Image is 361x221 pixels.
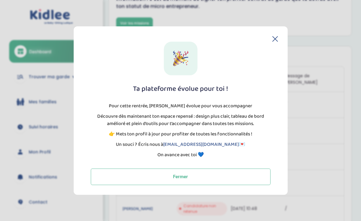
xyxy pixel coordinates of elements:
[163,141,239,148] a: [EMAIL_ADDRESS][DOMAIN_NAME]
[157,151,204,159] p: On avance avec toi 💙
[91,113,271,127] p: Découvre dès maintenant ton espace repensé : design plus clair, tableau de bord amélioré et plein...
[173,51,188,66] img: New Design Icon
[133,85,228,93] h1: Ta plateforme évolue pour toi !
[109,131,252,138] p: 👉 Mets ton profil à jour pour profiter de toutes les fonctionnalités !
[109,102,252,110] p: Pour cette rentrée, [PERSON_NAME] évolue pour vous accompagner
[116,141,245,148] p: Un souci ? Écris nous à 💌
[91,168,271,185] button: Fermer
